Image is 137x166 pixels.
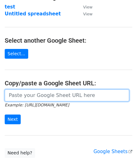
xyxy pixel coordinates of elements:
small: View [83,5,92,9]
a: Google Sheets [93,149,132,154]
input: Next [5,115,21,124]
h4: Copy/paste a Google Sheet URL: [5,79,132,87]
small: View [83,12,92,16]
a: Untitled spreadsheet [5,11,61,17]
a: View [77,4,92,10]
a: test [5,4,15,10]
small: Example: [URL][DOMAIN_NAME] [5,103,69,107]
h4: Select another Google Sheet: [5,37,132,44]
iframe: Chat Widget [106,136,137,166]
a: View [77,11,92,17]
a: Select... [5,49,28,59]
a: Need help? [5,148,35,158]
input: Paste your Google Sheet URL here [5,89,129,101]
